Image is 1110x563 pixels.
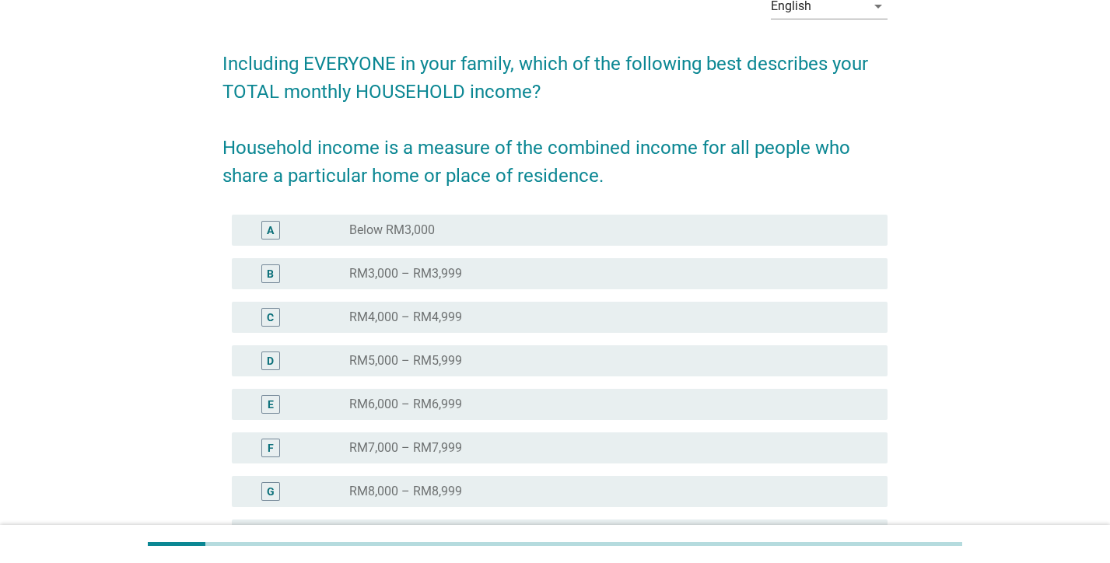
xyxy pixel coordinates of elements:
label: RM7,000 – RM7,999 [349,440,462,456]
div: F [268,439,274,456]
div: D [267,352,274,369]
div: B [267,265,274,281]
div: E [268,396,274,412]
div: G [267,483,275,499]
label: RM4,000 – RM4,999 [349,309,462,325]
label: Below RM3,000 [349,222,435,238]
label: RM5,000 – RM5,999 [349,353,462,369]
label: RM3,000 – RM3,999 [349,266,462,281]
h2: Including EVERYONE in your family, which of the following best describes your TOTAL monthly HOUSE... [222,34,888,190]
label: RM8,000 – RM8,999 [349,484,462,499]
div: C [267,309,274,325]
label: RM6,000 – RM6,999 [349,397,462,412]
div: A [267,222,274,238]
